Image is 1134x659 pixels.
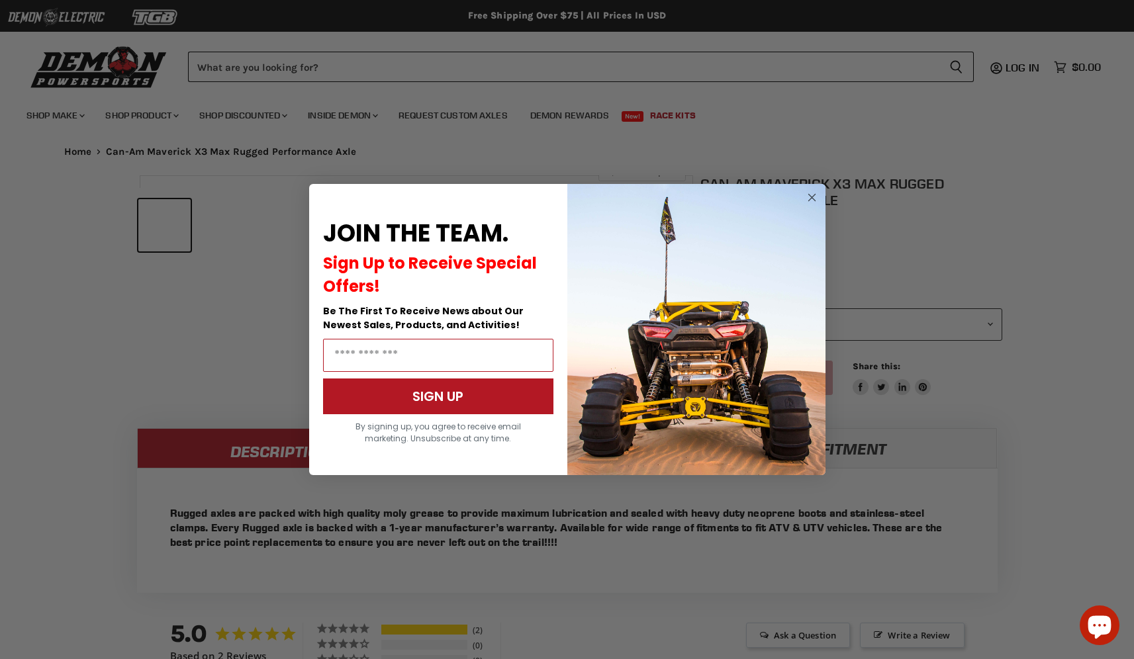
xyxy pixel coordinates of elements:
span: Be The First To Receive News about Our Newest Sales, Products, and Activities! [323,304,524,331]
inbox-online-store-chat: Shopify online store chat [1076,605,1123,648]
button: Close dialog [804,189,820,206]
span: By signing up, you agree to receive email marketing. Unsubscribe at any time. [355,421,521,444]
span: Sign Up to Receive Special Offers! [323,252,537,297]
button: SIGN UP [323,378,553,414]
input: Email Address [323,339,553,372]
img: a9095488-b6e7-41ba-879d-588abfab540b.jpeg [567,184,826,475]
span: JOIN THE TEAM. [323,216,508,250]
